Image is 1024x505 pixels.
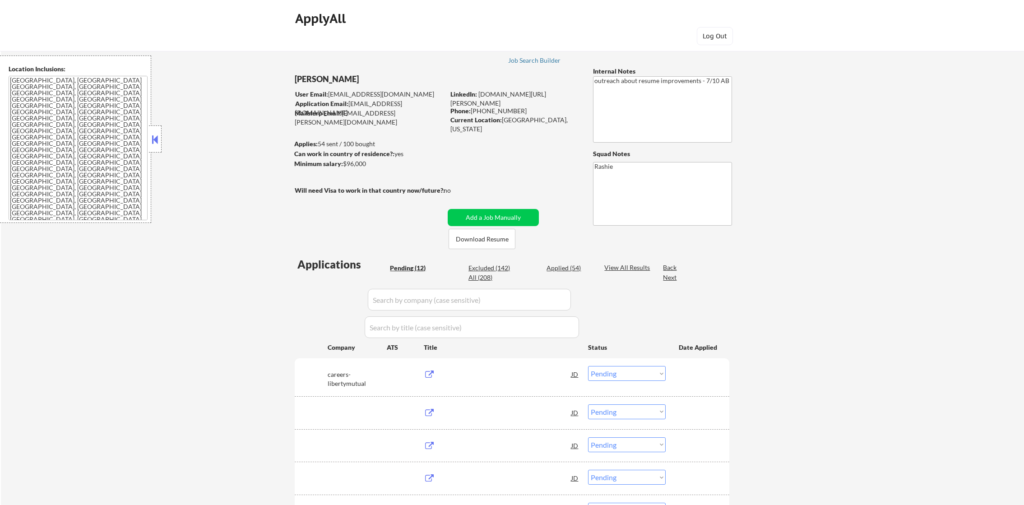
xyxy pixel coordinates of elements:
div: [EMAIL_ADDRESS][PERSON_NAME][DOMAIN_NAME] [295,109,445,126]
div: [EMAIL_ADDRESS][DOMAIN_NAME] [295,99,445,117]
input: Search by company (case sensitive) [368,289,571,310]
div: no [444,186,469,195]
strong: Will need Visa to work in that country now/future?: [295,186,445,194]
div: $96,000 [294,159,445,168]
div: Excluded (142) [468,264,514,273]
strong: Can work in country of residence?: [294,150,394,158]
div: JD [570,404,579,421]
input: Search by title (case sensitive) [365,316,579,338]
a: [DOMAIN_NAME][URL][PERSON_NAME] [450,90,546,107]
button: Download Resume [449,229,515,249]
button: Log Out [697,27,733,45]
div: Company [328,343,387,352]
div: Squad Notes [593,149,732,158]
a: Job Search Builder [508,57,561,66]
strong: Application Email: [295,100,348,107]
div: [PHONE_NUMBER] [450,107,578,116]
div: 54 sent / 100 bought [294,139,445,148]
div: JD [570,437,579,454]
strong: User Email: [295,90,328,98]
div: Internal Notes [593,67,732,76]
div: Back [663,263,677,272]
div: All (208) [468,273,514,282]
div: Pending (12) [390,264,435,273]
div: Title [424,343,579,352]
strong: Minimum salary: [294,160,343,167]
div: Next [663,273,677,282]
div: ATS [387,343,424,352]
button: Add a Job Manually [448,209,539,226]
div: [EMAIL_ADDRESS][DOMAIN_NAME] [295,90,445,99]
div: Status [588,339,666,355]
strong: LinkedIn: [450,90,477,98]
div: [PERSON_NAME] [295,74,480,85]
div: Applications [297,259,387,270]
div: careers-libertymutual [328,370,387,388]
div: View All Results [604,263,653,272]
div: yes [294,149,442,158]
div: JD [570,366,579,382]
strong: Current Location: [450,116,502,124]
strong: Applies: [294,140,318,148]
strong: Mailslurp Email: [295,109,342,117]
strong: Phone: [450,107,471,115]
div: Date Applied [679,343,718,352]
div: JD [570,470,579,486]
div: Location Inclusions: [9,65,148,74]
div: Job Search Builder [508,57,561,64]
div: Applied (54) [547,264,592,273]
div: ApplyAll [295,11,348,26]
div: [GEOGRAPHIC_DATA], [US_STATE] [450,116,578,133]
